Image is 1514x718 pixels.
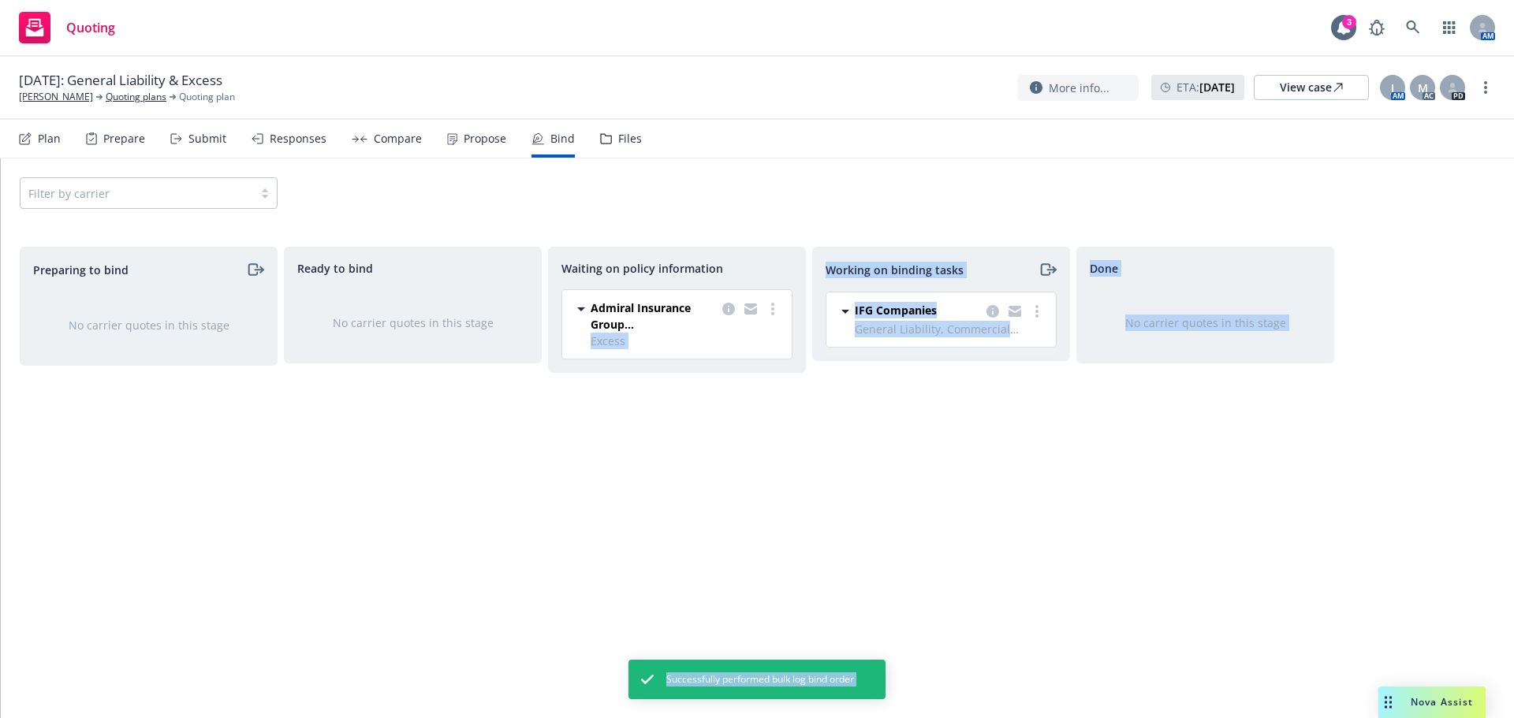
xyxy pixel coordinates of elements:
[983,302,1002,321] a: copy logging email
[1049,80,1109,96] span: More info...
[1378,686,1398,718] div: Drag to move
[1199,80,1235,95] strong: [DATE]
[179,90,235,104] span: Quoting plan
[464,132,506,145] div: Propose
[1027,302,1046,321] a: more
[38,132,61,145] div: Plan
[763,299,782,318] a: more
[719,299,738,318] a: copy logging email
[1280,76,1343,99] div: View case
[741,299,760,318] a: copy logging email
[1378,686,1486,718] button: Nova Assist
[1418,80,1428,96] span: M
[855,321,1046,337] span: General Liability, Commercial Property
[666,672,854,686] span: Successfully performed bulk log bind order
[46,317,252,333] div: No carrier quotes in this stage
[855,302,937,318] span: IFG Companies
[245,260,264,279] a: moveRight
[19,90,93,104] a: [PERSON_NAME]
[1342,15,1356,29] div: 3
[310,314,516,331] div: No carrier quotes in this stage
[618,132,642,145] div: Files
[13,6,121,50] a: Quoting
[1434,12,1465,43] a: Switch app
[103,132,145,145] div: Prepare
[1397,12,1429,43] a: Search
[1090,260,1118,277] span: Done
[550,132,575,145] div: Bind
[1476,78,1495,97] a: more
[591,333,782,349] span: Excess
[1177,79,1235,95] span: ETA :
[33,262,129,278] span: Preparing to bind
[297,260,373,277] span: Ready to bind
[66,21,115,34] span: Quoting
[1254,75,1369,100] a: View case
[188,132,226,145] div: Submit
[826,262,964,278] span: Working on binding tasks
[561,260,723,277] span: Waiting on policy information
[1411,695,1473,709] span: Nova Assist
[19,71,222,90] span: [DATE]: General Liability & Excess
[591,299,716,333] span: Admiral Insurance Group ([PERSON_NAME] Corporation)
[270,132,326,145] div: Responses
[106,90,166,104] a: Quoting plans
[1102,314,1308,331] div: No carrier quotes in this stage
[1038,260,1057,279] a: moveRight
[1361,12,1393,43] a: Report a Bug
[1017,75,1139,101] button: More info...
[1391,80,1394,96] span: J
[374,132,422,145] div: Compare
[1005,302,1024,321] a: copy logging email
